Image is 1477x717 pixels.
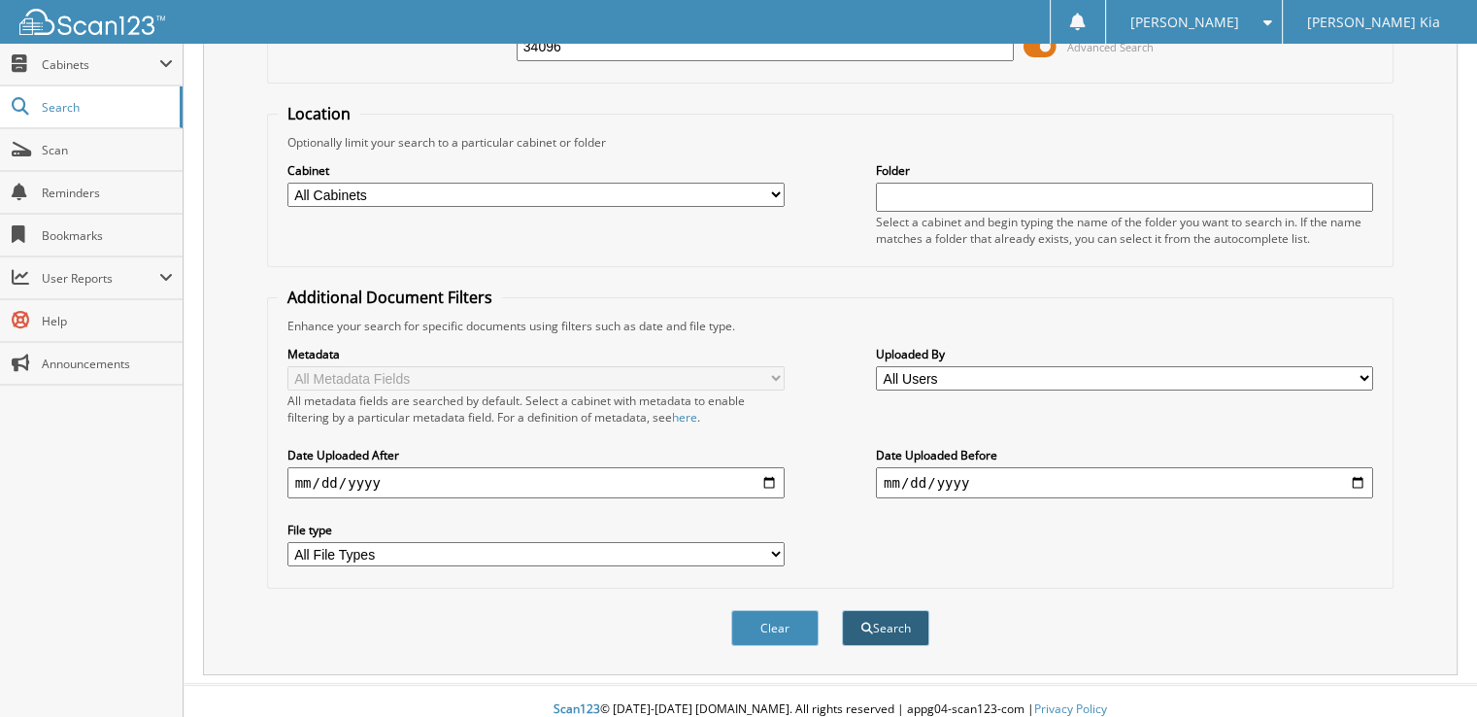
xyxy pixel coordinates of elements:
[842,610,929,646] button: Search
[876,467,1373,498] input: end
[278,134,1384,151] div: Optionally limit your search to a particular cabinet or folder
[287,447,785,463] label: Date Uploaded After
[287,522,785,538] label: File type
[42,313,173,329] span: Help
[1307,17,1440,28] span: [PERSON_NAME] Kia
[42,185,173,201] span: Reminders
[876,162,1373,179] label: Folder
[1067,40,1154,54] span: Advanced Search
[42,227,173,244] span: Bookmarks
[287,162,785,179] label: Cabinet
[42,99,170,116] span: Search
[42,356,173,372] span: Announcements
[19,9,165,35] img: scan123-logo-white.svg
[42,56,159,73] span: Cabinets
[287,393,785,426] div: All metadata fields are searched by default. Select a cabinet with metadata to enable filtering b...
[876,447,1373,463] label: Date Uploaded Before
[278,318,1384,334] div: Enhance your search for specific documents using filters such as date and file type.
[278,287,502,308] legend: Additional Document Filters
[1380,624,1477,717] iframe: Chat Widget
[278,103,360,124] legend: Location
[876,346,1373,362] label: Uploaded By
[731,610,819,646] button: Clear
[1034,700,1107,717] a: Privacy Policy
[287,467,785,498] input: start
[876,214,1373,247] div: Select a cabinet and begin typing the name of the folder you want to search in. If the name match...
[287,346,785,362] label: Metadata
[42,270,159,287] span: User Reports
[554,700,600,717] span: Scan123
[42,142,173,158] span: Scan
[1130,17,1239,28] span: [PERSON_NAME]
[672,409,697,426] a: here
